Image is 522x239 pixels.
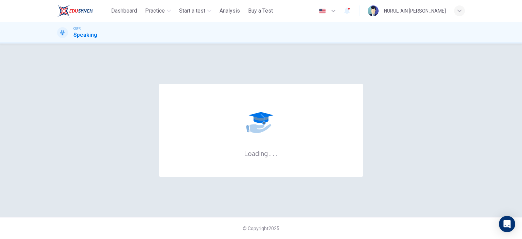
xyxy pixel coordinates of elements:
button: Dashboard [108,5,140,17]
img: ELTC logo [57,4,93,18]
h6: Loading [244,149,278,158]
span: Practice [145,7,165,15]
button: Start a test [176,5,214,17]
h6: . [276,147,278,158]
h6: . [269,147,271,158]
img: Profile picture [368,5,379,16]
span: Start a test [179,7,205,15]
div: NURUL 'AIN [PERSON_NAME] [384,7,446,15]
span: CEFR [73,26,81,31]
span: Buy a Test [248,7,273,15]
div: Open Intercom Messenger [499,216,515,232]
span: Dashboard [111,7,137,15]
button: Buy a Test [245,5,276,17]
span: Analysis [220,7,240,15]
h6: . [272,147,275,158]
button: Practice [142,5,174,17]
span: © Copyright 2025 [243,226,279,231]
h1: Speaking [73,31,97,39]
img: en [318,8,327,14]
a: ELTC logo [57,4,108,18]
button: Analysis [217,5,243,17]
